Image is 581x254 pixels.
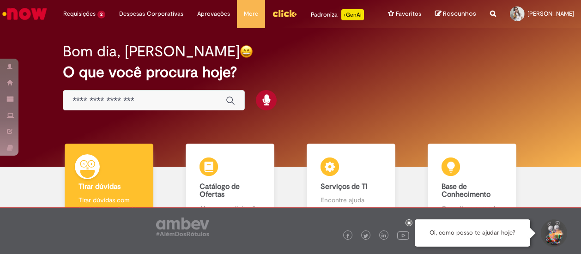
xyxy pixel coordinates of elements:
a: Catálogo de Ofertas Abra uma solicitação [169,144,290,224]
img: click_logo_yellow_360x200.png [272,6,297,20]
b: Base de Conhecimento [442,182,490,200]
h2: O que você procura hoje? [63,64,518,80]
span: Despesas Corporativas [119,9,183,18]
img: logo_footer_twitter.png [363,234,368,238]
b: Serviços de TI [321,182,368,191]
div: Padroniza [311,9,364,20]
span: Rascunhos [443,9,476,18]
a: Rascunhos [435,10,476,18]
p: Abra uma solicitação [200,204,261,213]
img: happy-face.png [240,45,253,58]
button: Iniciar Conversa de Suporte [539,219,567,247]
b: Tirar dúvidas [79,182,121,191]
span: More [244,9,258,18]
img: logo_footer_youtube.png [397,229,409,241]
span: Aprovações [197,9,230,18]
img: ServiceNow [1,5,48,23]
img: logo_footer_ambev_rotulo_gray.png [156,218,209,236]
a: Base de Conhecimento Consulte e aprenda [412,144,533,224]
p: Encontre ajuda [321,195,382,205]
span: [PERSON_NAME] [527,10,574,18]
span: Requisições [63,9,96,18]
h2: Bom dia, [PERSON_NAME] [63,43,240,60]
img: logo_footer_linkedin.png [381,233,386,239]
a: Serviços de TI Encontre ajuda [290,144,412,224]
div: Oi, como posso te ajudar hoje? [415,219,530,247]
img: logo_footer_facebook.png [345,234,350,238]
p: Consulte e aprenda [442,204,503,213]
span: 2 [97,11,105,18]
a: Tirar dúvidas Tirar dúvidas com Lupi Assist e Gen Ai [48,144,169,224]
p: Tirar dúvidas com Lupi Assist e Gen Ai [79,195,140,214]
span: Favoritos [396,9,421,18]
p: +GenAi [341,9,364,20]
b: Catálogo de Ofertas [200,182,240,200]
